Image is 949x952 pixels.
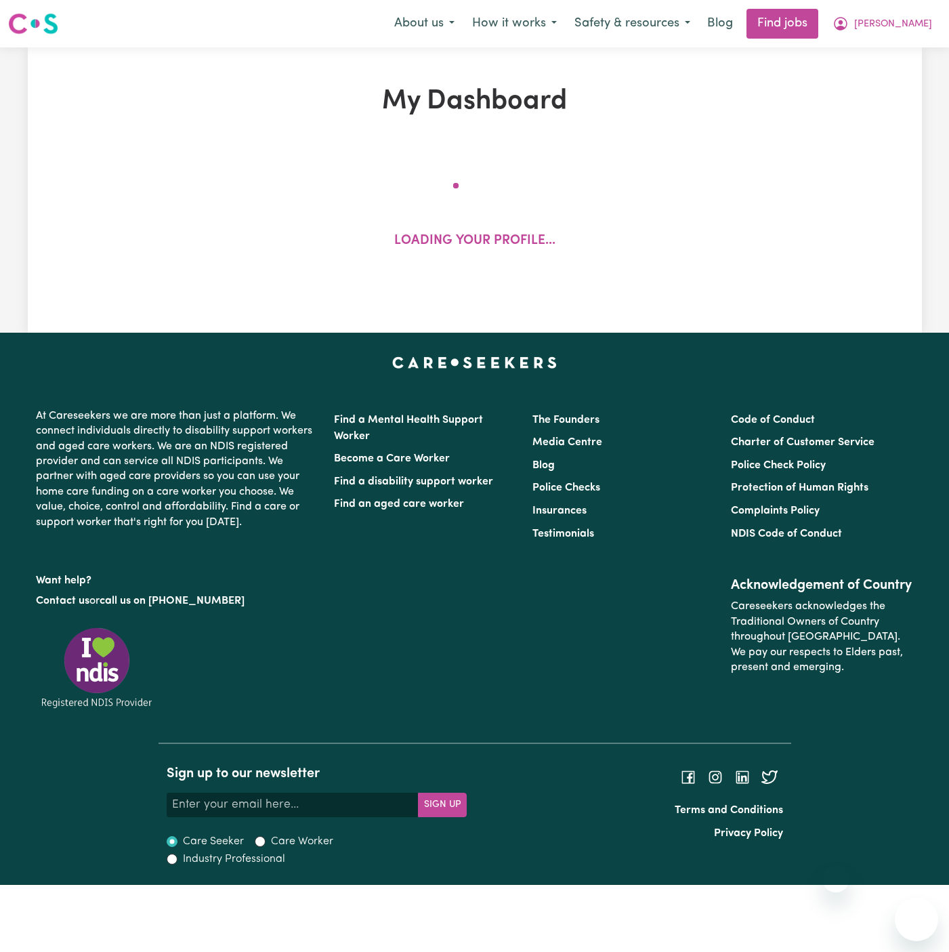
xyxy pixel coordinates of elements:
label: Care Seeker [183,833,244,850]
iframe: Close message [822,865,849,892]
button: Subscribe [418,793,467,817]
button: Safety & resources [566,9,699,38]
a: Follow Careseekers on Twitter [761,772,778,783]
img: Careseekers logo [8,12,58,36]
a: Testimonials [532,529,594,539]
label: Industry Professional [183,851,285,867]
a: Contact us [36,596,89,606]
a: Follow Careseekers on Instagram [707,772,723,783]
input: Enter your email here... [167,793,419,817]
p: Want help? [36,568,318,588]
label: Care Worker [271,833,333,850]
button: About us [385,9,463,38]
a: Code of Conduct [731,415,815,426]
p: or [36,588,318,614]
a: Protection of Human Rights [731,482,868,493]
img: Registered NDIS provider [36,625,158,710]
iframe: Button to launch messaging window [895,898,938,941]
a: Find a Mental Health Support Worker [334,415,483,442]
a: Careseekers home page [392,357,557,368]
h2: Sign up to our newsletter [167,766,467,782]
a: Media Centre [532,437,602,448]
a: The Founders [532,415,599,426]
a: call us on [PHONE_NUMBER] [100,596,245,606]
span: [PERSON_NAME] [854,17,932,32]
a: Police Checks [532,482,600,493]
a: Find a disability support worker [334,476,493,487]
a: Privacy Policy [714,828,783,839]
a: Blog [532,460,555,471]
button: My Account [824,9,941,38]
a: Insurances [532,505,587,516]
a: NDIS Code of Conduct [731,529,842,539]
button: How it works [463,9,566,38]
h1: My Dashboard [185,85,765,118]
a: Become a Care Worker [334,453,450,464]
a: Terms and Conditions [675,805,783,816]
p: Loading your profile... [394,232,555,251]
a: Find jobs [746,9,818,39]
a: Follow Careseekers on LinkedIn [734,772,751,783]
a: Find an aged care worker [334,499,464,510]
p: At Careseekers we are more than just a platform. We connect individuals directly to disability su... [36,403,318,535]
a: Charter of Customer Service [731,437,874,448]
p: Careseekers acknowledges the Traditional Owners of Country throughout [GEOGRAPHIC_DATA]. We pay o... [731,594,913,680]
a: Careseekers logo [8,8,58,39]
a: Follow Careseekers on Facebook [680,772,696,783]
a: Police Check Policy [731,460,826,471]
a: Blog [699,9,741,39]
a: Complaints Policy [731,505,820,516]
h2: Acknowledgement of Country [731,577,913,594]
